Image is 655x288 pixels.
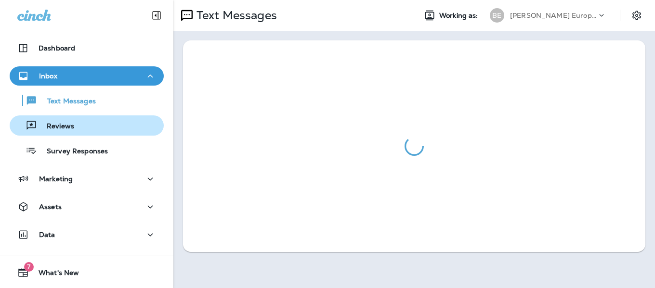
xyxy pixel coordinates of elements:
[490,8,504,23] div: BE
[193,8,277,23] p: Text Messages
[10,169,164,188] button: Marketing
[39,231,55,238] p: Data
[10,38,164,58] button: Dashboard
[37,122,74,131] p: Reviews
[37,147,108,156] p: Survey Responses
[39,203,62,211] p: Assets
[10,225,164,244] button: Data
[10,263,164,282] button: 7What's New
[39,72,57,80] p: Inbox
[143,6,170,25] button: Collapse Sidebar
[39,175,73,183] p: Marketing
[10,66,164,86] button: Inbox
[628,7,645,24] button: Settings
[10,140,164,161] button: Survey Responses
[24,262,34,272] span: 7
[10,197,164,216] button: Assets
[29,269,79,280] span: What's New
[39,44,75,52] p: Dashboard
[10,115,164,136] button: Reviews
[439,12,480,20] span: Working as:
[10,90,164,111] button: Text Messages
[510,12,597,19] p: [PERSON_NAME] European Autoworks
[38,97,96,106] p: Text Messages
